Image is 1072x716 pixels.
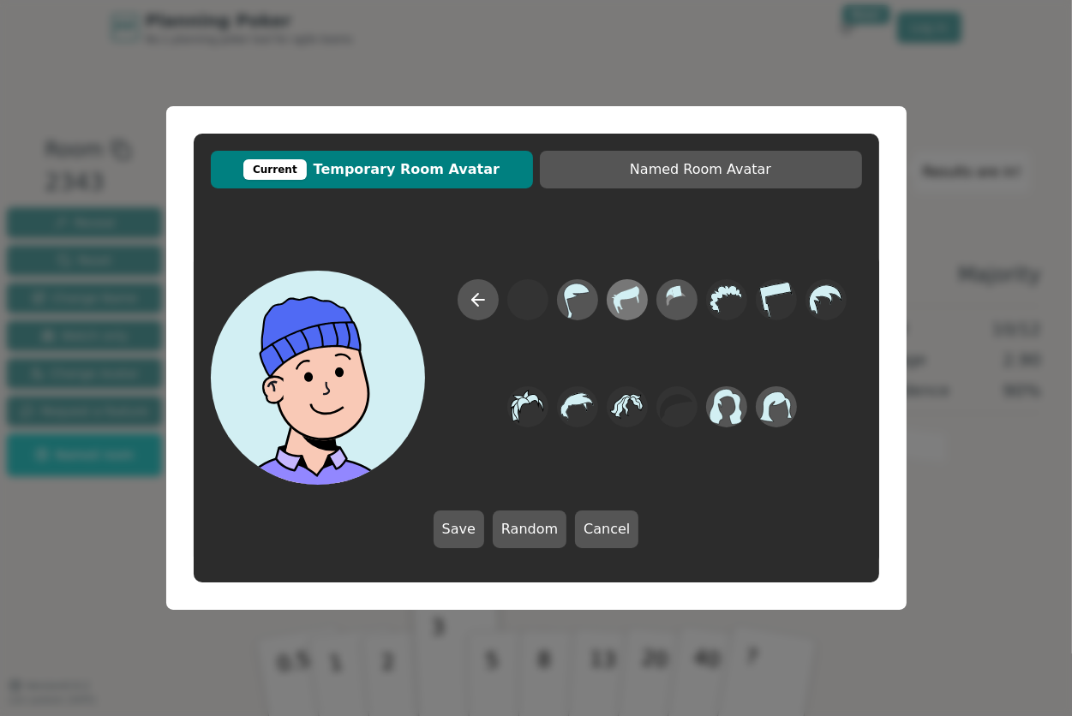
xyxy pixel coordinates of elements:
button: Save [434,510,484,548]
button: CurrentTemporary Room Avatar [211,151,533,188]
button: Named Room Avatar [540,151,862,188]
span: Named Room Avatar [548,159,853,180]
button: Random [493,510,566,548]
button: Cancel [575,510,638,548]
div: Current [243,159,307,180]
span: Temporary Room Avatar [219,159,524,180]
